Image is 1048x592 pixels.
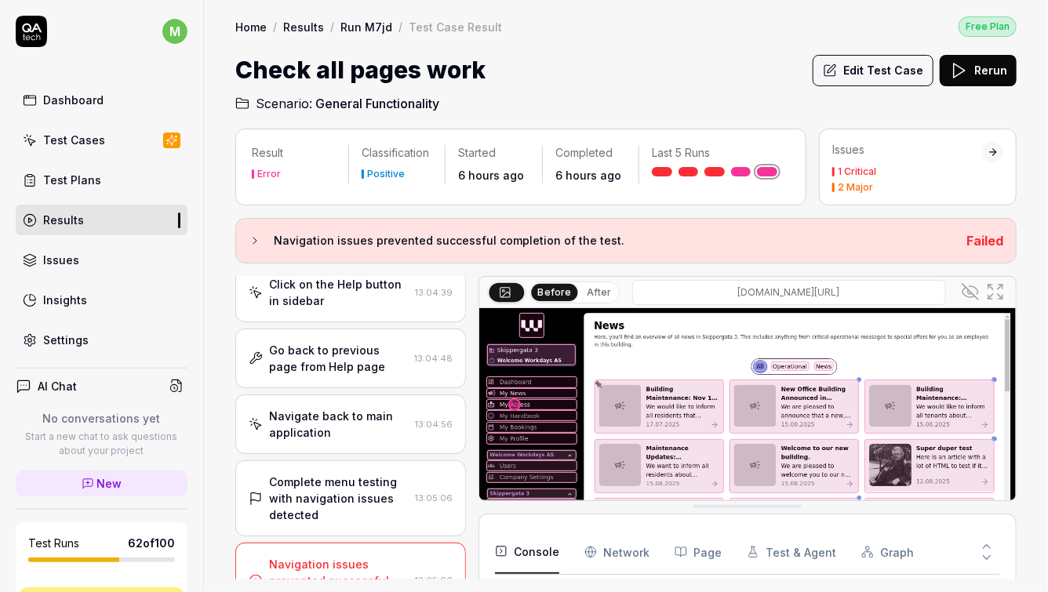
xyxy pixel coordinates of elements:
[555,145,626,161] p: Completed
[43,132,105,148] div: Test Cases
[273,19,277,35] div: /
[253,94,312,113] span: Scenario:
[16,165,187,195] a: Test Plans
[959,16,1017,37] button: Free Plan
[580,284,617,301] button: After
[409,19,502,35] div: Test Case Result
[813,55,933,86] button: Edit Test Case
[362,145,432,161] p: Classification
[249,231,954,250] button: Navigation issues prevented successful completion of the test.
[16,85,187,115] a: Dashboard
[257,169,281,179] div: Error
[235,53,486,88] h1: Check all pages work
[43,172,101,188] div: Test Plans
[16,470,187,496] a: New
[398,19,402,35] div: /
[675,530,722,574] button: Page
[958,279,983,304] button: Show all interative elements
[43,332,89,348] div: Settings
[97,475,122,492] span: New
[269,342,408,375] div: Go back to previous page from Help page
[415,492,453,503] time: 13:05:06
[838,167,876,176] div: 1 Critical
[283,19,324,35] a: Results
[832,142,983,158] div: Issues
[128,535,175,551] span: 62 of 100
[43,292,87,308] div: Insights
[252,145,336,161] p: Result
[555,169,621,182] time: 6 hours ago
[16,285,187,315] a: Insights
[983,279,1008,304] button: Open in full screen
[414,353,453,364] time: 13:04:48
[274,231,954,250] h3: Navigation issues prevented successful completion of the test.
[162,16,187,47] button: m
[269,276,409,309] div: Click on the Help button in sidebar
[367,169,405,179] div: Positive
[495,530,559,574] button: Console
[16,325,187,355] a: Settings
[43,92,104,108] div: Dashboard
[162,19,187,44] span: m
[747,530,836,574] button: Test & Agent
[966,233,1003,249] span: Failed
[531,283,577,300] button: Before
[415,419,453,430] time: 13:04:56
[340,19,392,35] a: Run M7jd
[235,19,267,35] a: Home
[652,145,777,161] p: Last 5 Runs
[235,94,439,113] a: Scenario:General Functionality
[458,169,524,182] time: 6 hours ago
[269,408,409,441] div: Navigate back to main application
[415,287,453,298] time: 13:04:39
[16,430,187,458] p: Start a new chat to ask questions about your project
[16,410,187,427] p: No conversations yet
[415,575,453,586] time: 13:05:06
[16,245,187,275] a: Issues
[940,55,1017,86] button: Rerun
[861,530,914,574] button: Graph
[315,94,439,113] span: General Functionality
[28,536,79,550] h5: Test Runs
[16,125,187,155] a: Test Cases
[584,530,650,574] button: Network
[269,474,409,523] div: Complete menu testing with navigation issues detected
[16,205,187,235] a: Results
[838,183,873,192] div: 2 Major
[38,378,77,394] h4: AI Chat
[330,19,334,35] div: /
[43,252,79,268] div: Issues
[458,145,529,161] p: Started
[43,212,84,228] div: Results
